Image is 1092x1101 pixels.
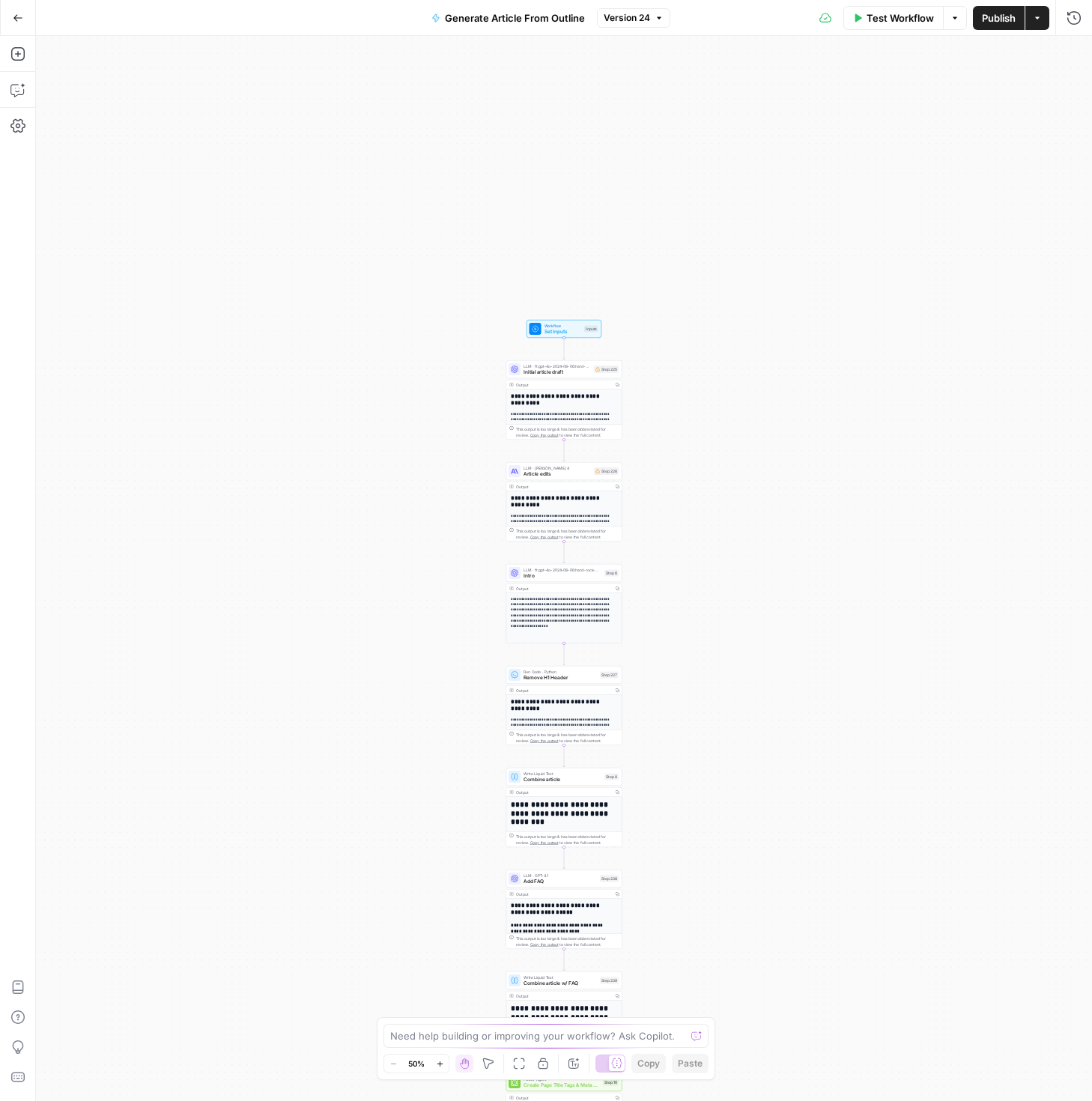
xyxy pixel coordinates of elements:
button: Paste [672,1054,709,1073]
g: Edge from start to step_225 [563,338,565,360]
div: This output is too large & has been abbreviated for review. to view the full content. [516,935,619,947]
div: Output [516,1095,610,1101]
span: Test Workflow [867,10,934,25]
span: Intro [524,572,601,580]
button: Test Workflow [843,6,943,30]
span: Generate Article From Outline [445,10,585,25]
g: Edge from step_8 to step_238 [563,847,565,869]
span: LLM · [PERSON_NAME] 4 [524,465,591,471]
div: Step 226 [594,467,619,475]
div: WorkflowSet InputsInputs [506,320,622,338]
span: Add FAQ [524,878,597,885]
button: Copy [631,1054,666,1073]
span: Copy the output [530,840,559,845]
span: 50% [408,1058,425,1070]
div: Step 8 [604,774,619,780]
span: Copy the output [530,535,559,539]
span: Copy the output [530,433,559,437]
div: Step 227 [600,672,619,679]
span: Run Code · Python [524,669,597,675]
span: Copy the output [530,942,559,947]
span: Initial article draft [524,368,591,376]
div: Step 10 [603,1079,619,1086]
span: Set Inputs [545,328,582,336]
span: Paste [678,1057,703,1070]
span: Write Liquid Text [524,771,601,777]
div: Output [516,891,610,897]
span: Copy [637,1057,660,1070]
div: Step 239 [600,977,619,984]
div: Output [516,382,610,388]
g: Edge from step_227 to step_8 [563,745,565,767]
g: Edge from step_226 to step_6 [563,542,565,563]
div: Output [516,688,610,694]
div: Step 6 [604,570,619,577]
span: Article edits [524,470,591,478]
div: Output [516,586,610,592]
g: Edge from step_238 to step_239 [563,949,565,971]
button: Generate Article From Outline [422,6,594,30]
div: This output is too large & has been abbreviated for review. to view the full content. [516,426,619,438]
span: LLM · GPT-4.1 [524,873,597,879]
span: Combine article w/ FAQ [524,980,597,987]
div: Output [516,993,610,999]
span: Create Page Title Tags & Meta Descriptions - Fork [524,1082,600,1089]
div: LLM · ft:gpt-4o-2024-08-06:hard-rock-digital:nick-voice:C6PtFN2IInitial article draftStep 225Outp... [506,360,622,440]
button: Version 24 [597,8,670,28]
span: LLM · ft:gpt-4o-2024-08-06:hard-rock-digital:nick-voice:C6PtFN2I [524,363,591,369]
div: This output is too large & has been abbreviated for review. to view the full content. [516,834,619,846]
span: Workflow [545,323,582,329]
span: Combine article [524,776,601,783]
span: LLM · ft:gpt-4o-2024-08-06:hard-rock-digital:nick-voice:C6PtFN2I [524,567,601,573]
div: This output is too large & has been abbreviated for review. to view the full content. [516,528,619,540]
button: Publish [973,6,1025,30]
span: Remove H1 Header [524,674,597,682]
div: Output [516,789,610,795]
span: Publish [982,10,1016,25]
div: Inputs [584,326,598,333]
g: Edge from step_225 to step_226 [563,440,565,461]
div: Step 238 [600,876,619,882]
div: This output is too large & has been abbreviated for review. to view the full content. [516,732,619,744]
span: Version 24 [604,11,650,25]
div: Output [516,484,610,490]
span: Write Liquid Text [524,974,597,980]
g: Edge from step_6 to step_227 [563,643,565,665]
div: LLM · ft:gpt-4o-2024-08-06:hard-rock-digital:nick-voice:C6PtFN2IIntroStep 6Output**** **** **** *... [506,564,622,643]
span: Copy the output [530,738,559,743]
div: Step 225 [594,366,619,373]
